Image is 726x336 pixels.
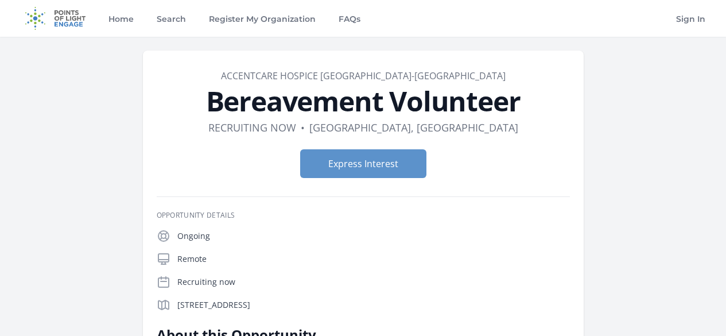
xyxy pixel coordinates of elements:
h1: Bereavement Volunteer [157,87,570,115]
button: Express Interest [300,149,426,178]
p: Recruiting now [177,276,570,288]
p: Remote [177,253,570,265]
dd: Recruiting now [208,119,296,136]
p: [STREET_ADDRESS] [177,299,570,311]
a: AccentCare Hospice [GEOGRAPHIC_DATA]-[GEOGRAPHIC_DATA] [221,69,506,82]
div: • [301,119,305,136]
p: Ongoing [177,230,570,242]
h3: Opportunity Details [157,211,570,220]
dd: [GEOGRAPHIC_DATA], [GEOGRAPHIC_DATA] [309,119,518,136]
